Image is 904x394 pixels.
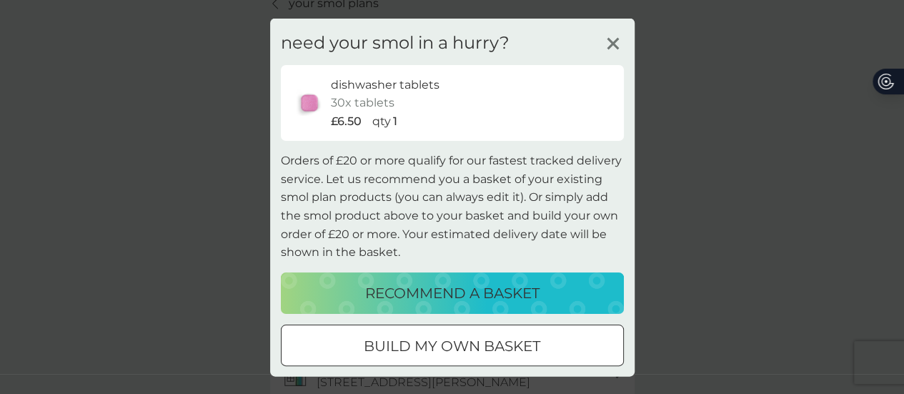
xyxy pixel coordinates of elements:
p: 30x tablets [331,94,394,112]
p: Orders of £20 or more qualify for our fastest tracked delivery service. Let us recommend you a ba... [281,152,624,262]
p: qty [372,112,391,130]
p: dishwasher tablets [331,75,439,94]
button: build my own basket [281,324,624,365]
p: £6.50 [331,112,362,130]
p: 1 [393,112,397,130]
h3: need your smol in a hurry? [281,32,510,53]
p: recommend a basket [365,281,540,304]
p: build my own basket [364,334,540,357]
button: recommend a basket [281,272,624,313]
